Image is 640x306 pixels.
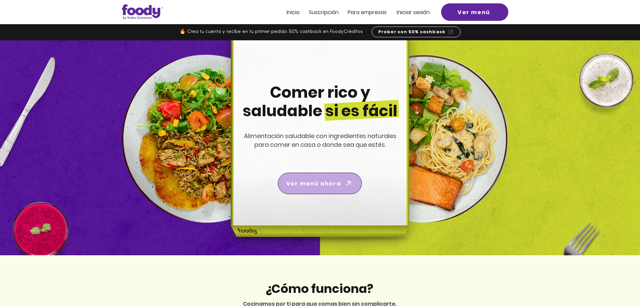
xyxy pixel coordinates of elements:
[212,40,426,255] img: headline-center-compress.png
[287,8,300,16] span: Inicio
[309,8,339,16] span: Suscripción
[122,4,163,19] img: Logo_Foody V2.0.0 (3).png
[601,267,633,299] iframe: Messagebird Livechat Widget
[309,9,339,15] a: Suscripción
[287,9,300,15] a: Inicio
[244,132,396,149] span: Alimentación saludable con ingredientes naturales para comer en casa o donde sea que estés.
[354,8,387,16] span: ra empresas
[122,55,290,223] img: left-dish-compress.png
[278,173,362,194] a: Ver menú ahora
[441,3,508,21] a: Ver menú
[378,29,446,35] span: Probar con 50% cashback
[458,8,490,16] span: Ver menú
[372,27,461,37] a: Probar con 50% cashback
[397,8,430,16] span: Iniciar sesión
[348,8,354,16] span: Pa
[348,9,387,15] a: Para empresas
[265,280,373,297] span: ¿Cómo funciona?
[397,9,430,15] a: Iniciar sesión
[179,29,363,34] span: 🔥 Crea tu cuenta y recibe en tu primer pedido 50% cashback en FoodyCréditos
[243,82,397,122] span: Comer rico y saludable si es fácil
[286,179,341,188] span: Ver menú ahora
